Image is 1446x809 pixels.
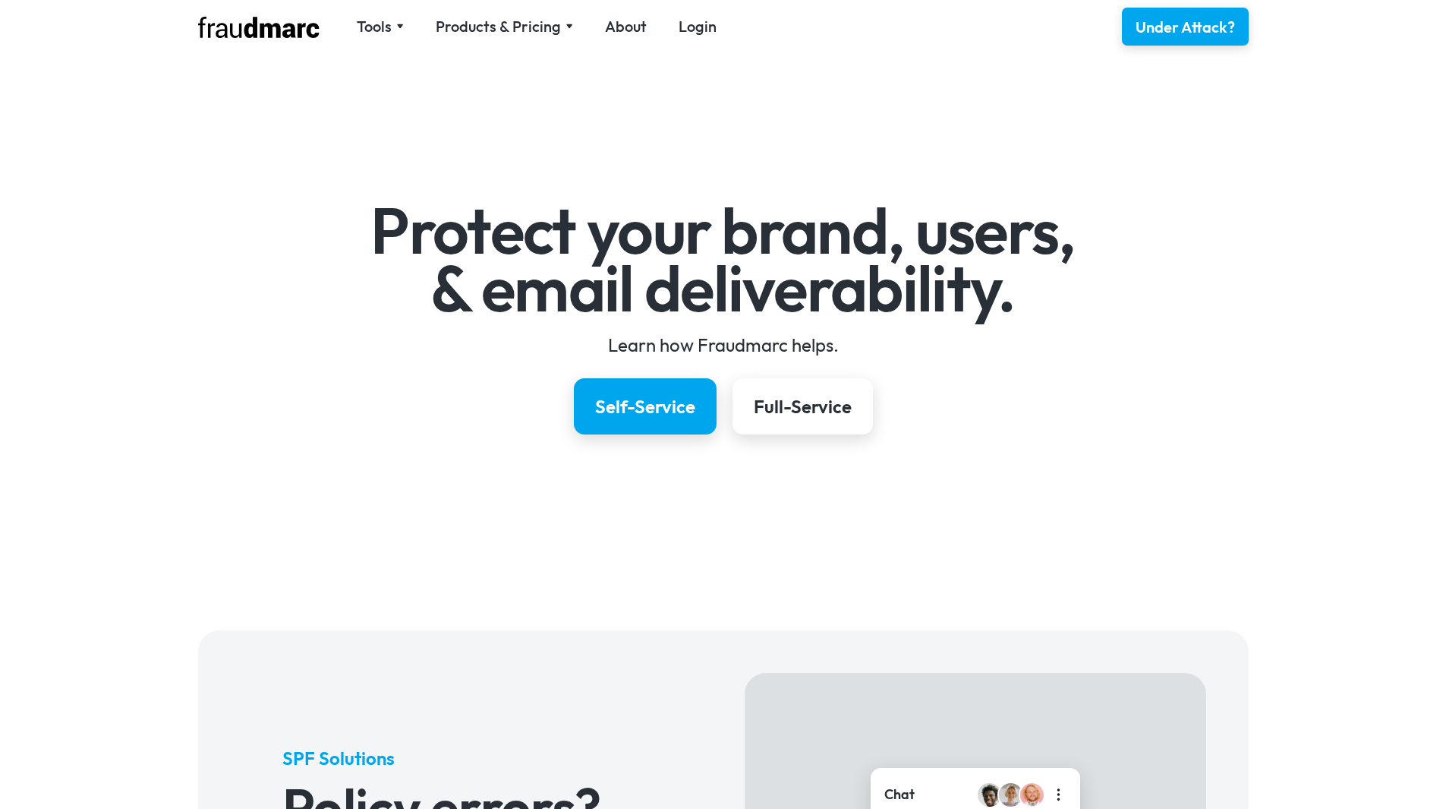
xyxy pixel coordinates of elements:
a: Self-Service [574,378,717,435]
div: Tools [357,16,392,37]
a: About [605,16,647,37]
div: Learn how Fraudmarc helps. [282,333,1164,357]
div: Tools [357,16,404,37]
a: Full-Service [732,378,873,435]
div: Products & Pricing [436,16,573,37]
div: Self-Service [595,394,695,419]
a: Login [679,16,717,37]
h1: Protect your brand, users, & email deliverability. [282,202,1164,317]
a: Under Attack? [1122,8,1249,46]
h5: SPF Solutions [282,746,660,770]
div: Chat [884,785,915,804]
div: Products & Pricing [436,16,561,37]
div: Full-Service [754,394,852,419]
div: Under Attack? [1136,17,1235,38]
